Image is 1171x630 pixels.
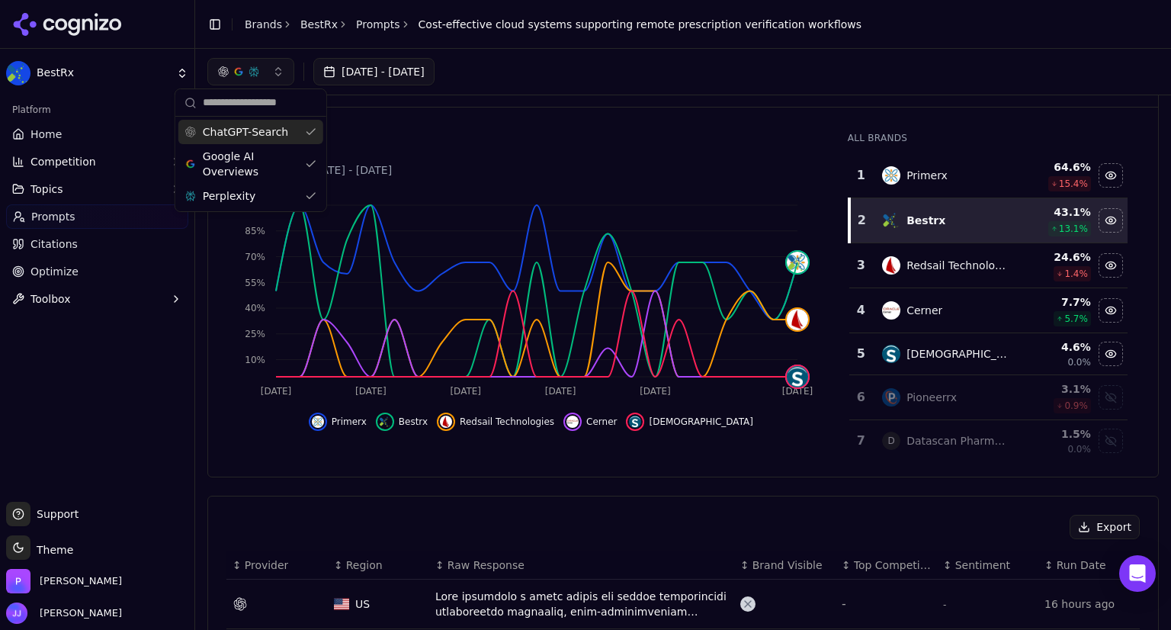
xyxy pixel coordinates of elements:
[312,416,324,428] img: primerx
[1067,443,1091,455] span: 0.0%
[955,558,1010,573] span: Sentiment
[849,153,1128,198] tr: 1primerxPrimerx64.6%15.4%Hide primerx data
[937,551,1038,580] th: Sentiment
[1020,426,1091,442] div: 1.5 %
[1099,298,1123,323] button: Hide cerner data
[245,18,282,31] a: Brands
[855,166,867,185] div: 1
[175,117,326,211] div: Suggestions
[906,390,957,405] div: Pioneerrx
[334,598,349,610] img: US
[734,551,836,580] th: Brand Visible
[842,595,931,613] div: -
[355,386,387,397] tspan: [DATE]
[1099,342,1123,366] button: Hide surescripts data
[356,17,400,32] a: Prompts
[6,259,188,284] a: Optimize
[37,66,170,80] span: BestRx
[294,162,392,178] span: vs [DATE] - [DATE]
[740,558,829,573] div: ↕Brand Visible
[300,17,338,32] a: BestRx
[848,132,1128,144] div: All Brands
[399,416,428,428] span: Bestrx
[30,264,79,279] span: Optimize
[203,188,255,204] span: Perplexity
[855,345,867,363] div: 5
[245,558,289,573] span: Provider
[1099,253,1123,278] button: Hide redsail technologies data
[376,413,428,431] button: Hide bestrx data
[6,232,188,256] a: Citations
[787,309,808,330] img: redsail technologies
[782,386,813,397] tspan: [DATE]
[233,558,322,573] div: ↕Provider
[1064,268,1088,280] span: 1.4 %
[1119,555,1156,592] div: Open Intercom Messenger
[6,61,30,85] img: BestRx
[849,375,1128,420] tr: 6pioneerrxPioneerrx3.1%0.9%Show pioneerrx data
[1044,596,1134,612] div: 16 hours ago
[1057,558,1106,573] span: Run Date
[40,574,122,588] span: Perrill
[906,346,1008,362] div: [DEMOGRAPHIC_DATA]
[640,386,671,397] tspan: [DATE]
[34,606,122,620] span: [PERSON_NAME]
[1067,356,1091,368] span: 0.0%
[1064,400,1088,412] span: 0.9 %
[450,386,481,397] tspan: [DATE]
[226,580,1140,629] tr: USUSLore ipsumdolo s ametc adipis eli seddoe temporincidi utlaboreetdo magnaaliq, enim-adminimven...
[30,154,96,169] span: Competition
[245,17,861,32] nav: breadcrumb
[6,149,188,174] button: Competition
[6,569,122,593] button: Open organization switcher
[328,551,429,580] th: Region
[836,551,937,580] th: Top Competitors
[906,213,945,228] div: Bestrx
[30,182,63,197] span: Topics
[1070,515,1140,539] button: Export
[849,420,1128,462] tr: 7DDatascan Pharmacy Software1.5%0.0%Show datascan pharmacy software data
[787,366,808,387] img: surescripts
[245,278,265,288] tspan: 55%
[849,198,1128,243] tr: 2bestrxBestrx43.1%13.1%Hide bestrx data
[460,416,554,428] span: Redsail Technologies
[1020,294,1091,310] div: 7.7 %
[855,388,867,407] div: 6
[6,603,122,624] button: Open user button
[849,288,1128,333] tr: 4cernerCerner7.7%5.7%Hide cerner data
[6,122,188,146] a: Home
[626,413,752,431] button: Hide surescripts data
[31,209,75,224] span: Prompts
[855,432,867,450] div: 7
[245,226,265,236] tspan: 85%
[857,211,867,230] div: 2
[203,124,288,140] span: ChatGPT-Search
[435,558,728,573] div: ↕Raw Response
[1038,551,1140,580] th: Run Date
[649,416,752,428] span: [DEMOGRAPHIC_DATA]
[437,413,554,431] button: Hide redsail technologies data
[245,252,265,262] tspan: 70%
[882,388,900,407] img: pioneerrx
[6,204,188,229] a: Prompts
[30,127,62,142] span: Home
[226,551,328,580] th: Provider
[355,596,370,612] span: US
[943,558,1032,573] div: ↕Sentiment
[854,558,931,573] span: Top Competitors
[6,603,27,624] img: Jen Jones
[1020,159,1091,175] div: 64.6 %
[1059,223,1088,235] span: 13.1 %
[435,589,728,619] div: Lore ipsumdolo s ametc adipis eli seddoe temporincidi utlaboreetdo magnaaliq, enim-adminimveniam ...
[261,386,292,397] tspan: [DATE]
[1059,178,1088,190] span: 15.4 %
[906,258,1008,273] div: Redsail Technologies
[629,416,641,428] img: surescripts
[943,599,946,610] span: -
[855,256,867,275] div: 3
[906,303,942,318] div: Cerner
[448,558,525,573] span: Raw Response
[855,301,867,320] div: 4
[346,558,383,573] span: Region
[1064,313,1088,325] span: 5.7 %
